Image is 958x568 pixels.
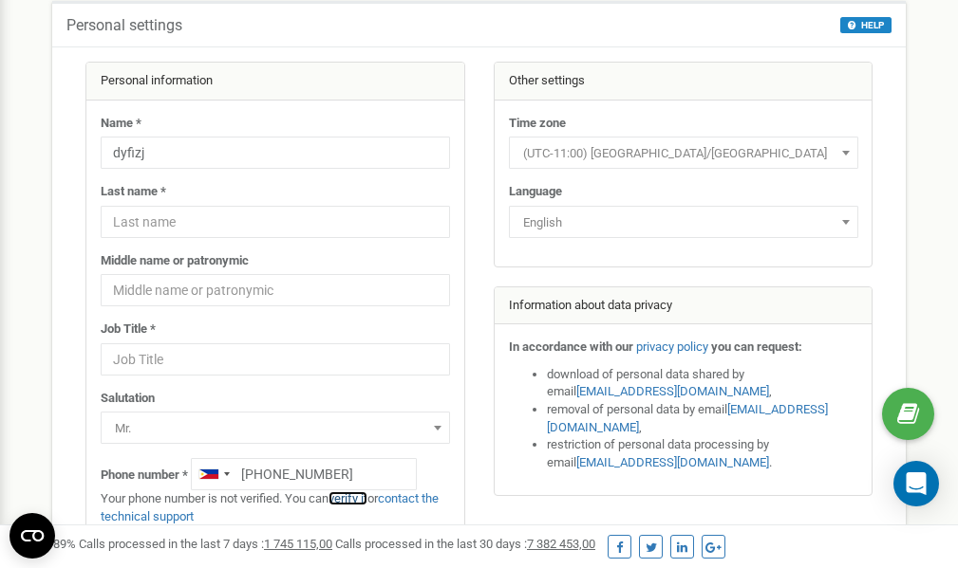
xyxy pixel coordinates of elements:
[107,415,443,442] span: Mr.
[335,537,595,551] span: Calls processed in the last 30 days :
[527,537,595,551] u: 7 382 453,00
[495,287,873,325] div: Information about data privacy
[547,436,858,471] li: restriction of personal data processing by email .
[516,140,852,167] span: (UTC-11:00) Pacific/Midway
[576,455,769,469] a: [EMAIL_ADDRESS][DOMAIN_NAME]
[101,343,450,376] input: Job Title
[66,17,182,34] h5: Personal settings
[101,274,450,306] input: Middle name or patronymic
[516,210,852,236] span: English
[264,537,332,551] u: 1 745 115,00
[101,390,155,408] label: Salutation
[101,491,439,523] a: contact the technical support
[711,339,802,354] strong: you can request:
[547,402,828,434] a: [EMAIL_ADDRESS][DOMAIN_NAME]
[79,537,332,551] span: Calls processed in the last 7 days :
[191,458,417,490] input: +1-800-555-55-55
[192,459,235,489] div: Telephone country code
[101,490,450,525] p: Your phone number is not verified. You can or
[101,137,450,169] input: Name
[509,339,633,354] strong: In accordance with our
[509,137,858,169] span: (UTC-11:00) Pacific/Midway
[840,17,892,33] button: HELP
[101,412,450,444] span: Mr.
[509,115,566,133] label: Time zone
[86,63,464,101] div: Personal information
[101,467,188,485] label: Phone number *
[576,384,769,398] a: [EMAIL_ADDRESS][DOMAIN_NAME]
[509,206,858,238] span: English
[509,183,562,201] label: Language
[101,321,156,339] label: Job Title *
[893,461,939,506] div: Open Intercom Messenger
[101,206,450,238] input: Last name
[547,366,858,401] li: download of personal data shared by email ,
[101,252,249,270] label: Middle name or patronymic
[329,491,367,505] a: verify it
[547,401,858,436] li: removal of personal data by email ,
[495,63,873,101] div: Other settings
[9,513,55,559] button: Open CMP widget
[101,115,141,133] label: Name *
[101,183,166,201] label: Last name *
[636,339,708,354] a: privacy policy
